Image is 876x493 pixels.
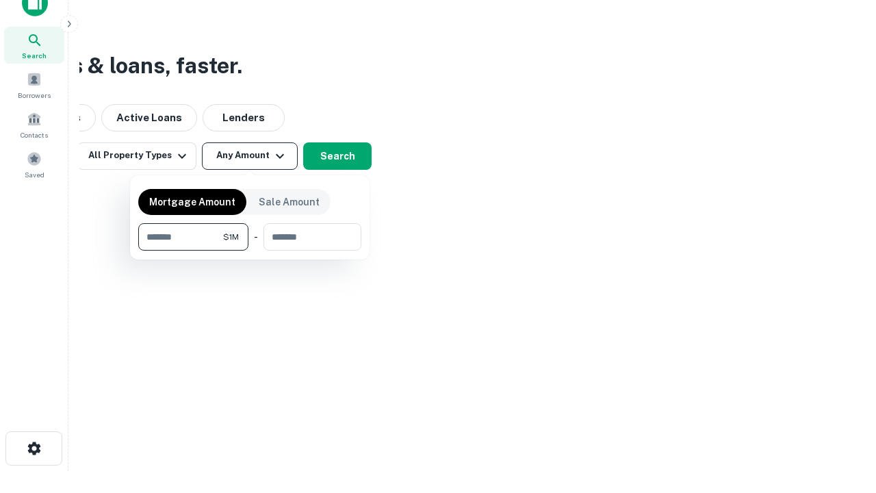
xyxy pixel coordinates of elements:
[808,383,876,449] iframe: Chat Widget
[149,194,235,210] p: Mortgage Amount
[254,223,258,251] div: -
[259,194,320,210] p: Sale Amount
[223,231,239,243] span: $1M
